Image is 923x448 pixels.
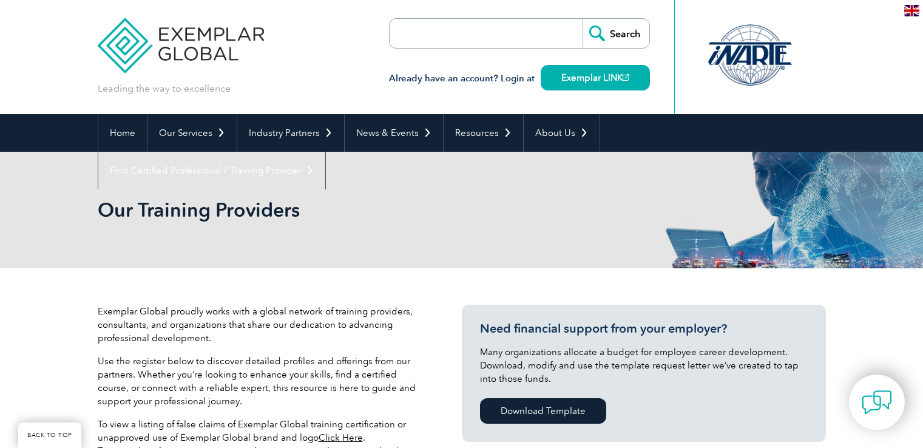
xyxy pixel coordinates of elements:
[480,321,808,336] h3: Need financial support from your employer?
[480,398,606,424] a: Download Template
[98,305,425,345] p: Exemplar Global proudly works with a global network of training providers, consultants, and organ...
[98,114,147,152] a: Home
[18,423,81,448] a: BACK TO TOP
[862,387,892,418] img: contact-chat.png
[98,355,425,408] p: Use the register below to discover detailed profiles and offerings from our partners. Whether you...
[541,65,650,90] a: Exemplar LINK
[319,432,363,443] a: Click Here
[623,74,629,81] img: open_square.png
[389,71,650,86] h3: Already have an account? Login at
[904,5,919,16] img: en
[237,114,344,152] a: Industry Partners
[345,114,443,152] a: News & Events
[98,200,607,220] h2: Our Training Providers
[98,152,325,189] a: Find Certified Professional / Training Provider
[98,82,231,95] p: Leading the way to excellence
[583,19,649,48] input: Search
[524,114,600,152] a: About Us
[444,114,523,152] a: Resources
[480,345,808,385] p: Many organizations allocate a budget for employee career development. Download, modify and use th...
[147,114,237,152] a: Our Services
